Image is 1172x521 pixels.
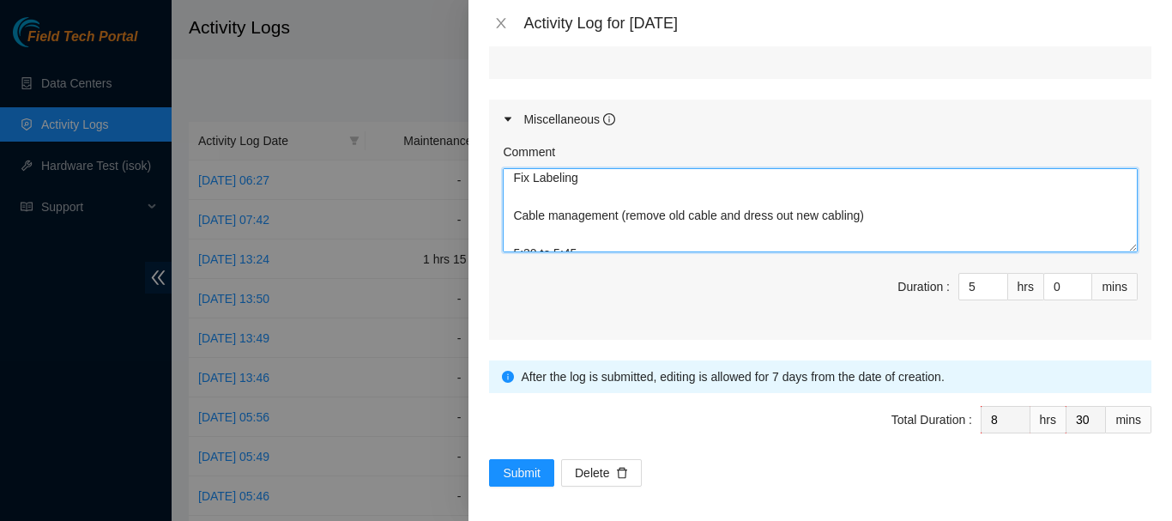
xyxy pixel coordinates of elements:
span: Delete [575,463,609,482]
div: Miscellaneous [523,110,615,129]
span: info-circle [502,371,514,383]
span: Submit [503,463,541,482]
span: close [494,16,508,30]
div: mins [1092,273,1138,300]
div: Total Duration : [891,410,972,429]
label: Comment [503,142,555,161]
div: Activity Log for [DATE] [523,14,1151,33]
div: Duration : [897,277,950,296]
button: Submit [489,459,554,487]
div: hrs [1008,273,1044,300]
div: Miscellaneous info-circle [489,100,1151,139]
span: delete [616,467,628,481]
span: info-circle [603,113,615,125]
textarea: Comment [503,168,1138,252]
div: mins [1106,406,1151,433]
div: hrs [1030,406,1066,433]
button: Deletedelete [561,459,642,487]
div: After the log is submitted, editing is allowed for 7 days from the date of creation. [521,367,1139,386]
button: Close [489,15,513,32]
span: caret-right [503,114,513,124]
